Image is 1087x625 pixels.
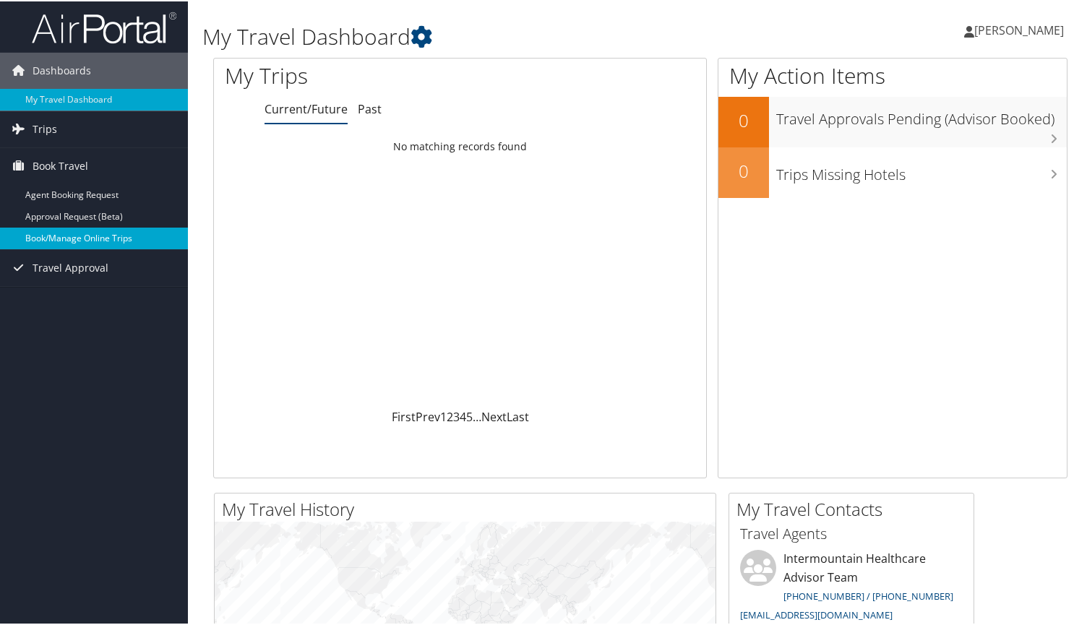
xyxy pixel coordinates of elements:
[265,100,348,116] a: Current/Future
[214,132,706,158] td: No matching records found
[453,408,460,423] a: 3
[740,607,893,620] a: [EMAIL_ADDRESS][DOMAIN_NAME]
[736,496,974,520] h2: My Travel Contacts
[783,588,953,601] a: [PHONE_NUMBER] / [PHONE_NUMBER]
[718,107,769,132] h2: 0
[33,110,57,146] span: Trips
[460,408,466,423] a: 4
[740,522,963,543] h3: Travel Agents
[964,7,1078,51] a: [PERSON_NAME]
[447,408,453,423] a: 2
[32,9,176,43] img: airportal-logo.png
[974,21,1064,37] span: [PERSON_NAME]
[202,20,786,51] h1: My Travel Dashboard
[718,59,1067,90] h1: My Action Items
[718,95,1067,146] a: 0Travel Approvals Pending (Advisor Booked)
[33,147,88,183] span: Book Travel
[33,51,91,87] span: Dashboards
[473,408,481,423] span: …
[466,408,473,423] a: 5
[225,59,490,90] h1: My Trips
[416,408,440,423] a: Prev
[507,408,529,423] a: Last
[222,496,716,520] h2: My Travel History
[776,100,1067,128] h3: Travel Approvals Pending (Advisor Booked)
[718,158,769,182] h2: 0
[776,156,1067,184] h3: Trips Missing Hotels
[718,146,1067,197] a: 0Trips Missing Hotels
[440,408,447,423] a: 1
[358,100,382,116] a: Past
[481,408,507,423] a: Next
[33,249,108,285] span: Travel Approval
[392,408,416,423] a: First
